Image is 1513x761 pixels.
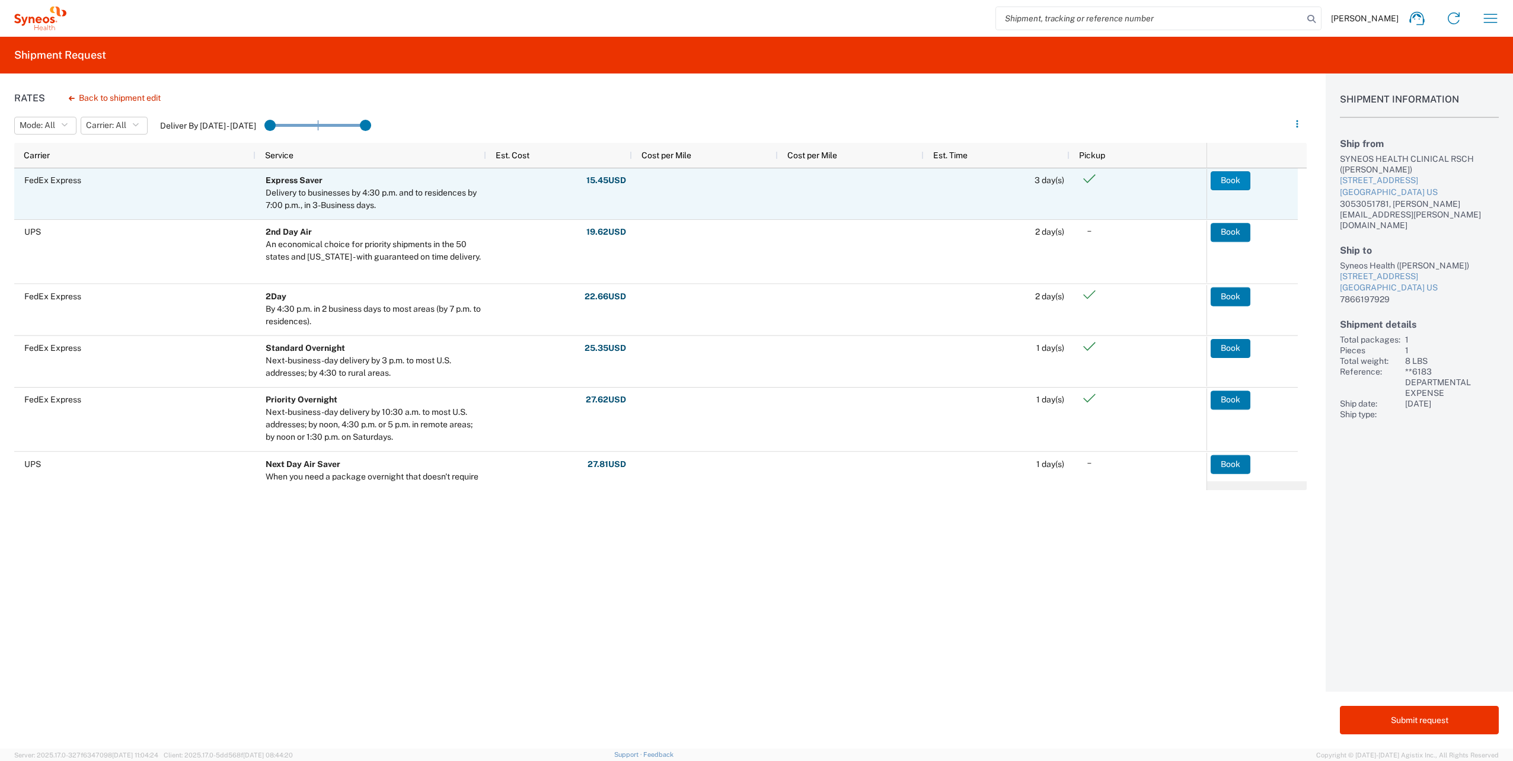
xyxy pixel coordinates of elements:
[1405,398,1499,409] div: [DATE]
[24,292,81,301] span: FedEx Express
[266,406,481,443] div: Next-business-day delivery by 10:30 a.m. to most U.S. addresses; by noon, 4:30 p.m. or 5 p.m. in ...
[587,455,627,474] button: 27.81USD
[1211,171,1250,190] button: Book
[266,175,323,185] b: Express Saver
[1211,223,1250,242] button: Book
[585,291,626,302] strong: 22.66 USD
[14,92,45,104] h1: Rates
[266,471,481,520] div: When you need a package overnight that doesn't require morning delivery, UPS features next-busine...
[266,354,481,379] div: Next-business-day delivery by 3 p.m. to most U.S. addresses; by 4:30 to rural areas.
[933,151,968,160] span: Est. Time
[164,752,293,759] span: Client: 2025.17.0-5dd568f
[1211,455,1250,474] button: Book
[1340,260,1499,271] div: Syneos Health ([PERSON_NAME])
[1211,339,1250,358] button: Book
[1340,319,1499,330] h2: Shipment details
[14,117,76,135] button: Mode: All
[86,120,126,131] span: Carrier: All
[24,151,50,160] span: Carrier
[266,187,481,212] div: Delivery to businesses by 4:30 p.m. and to residences by 7:00 p.m., in 3-Business days.
[586,175,626,186] strong: 15.45 USD
[266,292,286,301] b: 2Day
[588,459,626,470] strong: 27.81 USD
[1405,356,1499,366] div: 8 LBS
[1340,366,1400,398] div: Reference:
[614,751,644,758] a: Support
[643,751,673,758] a: Feedback
[266,227,312,236] b: 2nd Day Air
[584,287,627,306] button: 22.66USD
[1405,366,1499,398] div: **6183 DEPARTMENTAL EXPENSE
[243,752,293,759] span: [DATE] 08:44:20
[585,343,626,354] strong: 25.35 USD
[160,120,256,131] label: Deliver By [DATE] - [DATE]
[266,459,340,469] b: Next Day Air Saver
[1340,245,1499,256] h2: Ship to
[1036,343,1064,353] span: 1 day(s)
[1340,334,1400,345] div: Total packages:
[1340,154,1499,175] div: SYNEOS HEALTH CLINICAL RSCH ([PERSON_NAME])
[1211,287,1250,306] button: Book
[1405,334,1499,345] div: 1
[1340,409,1400,420] div: Ship type:
[586,394,626,405] strong: 27.62 USD
[1340,187,1499,199] div: [GEOGRAPHIC_DATA] US
[266,395,337,404] b: Priority Overnight
[1035,175,1064,185] span: 3 day(s)
[586,226,626,238] strong: 19.62 USD
[59,88,170,108] button: Back to shipment edit
[14,48,106,62] h2: Shipment Request
[585,391,627,410] button: 27.62USD
[14,752,158,759] span: Server: 2025.17.0-327f6347098
[1340,706,1499,734] button: Submit request
[81,117,148,135] button: Carrier: All
[24,395,81,404] span: FedEx Express
[1340,282,1499,294] div: [GEOGRAPHIC_DATA] US
[24,343,81,353] span: FedEx Express
[586,223,627,242] button: 19.62USD
[1340,294,1499,305] div: 7866197929
[24,227,41,236] span: UPS
[787,151,837,160] span: Cost per Mile
[1340,271,1499,294] a: [STREET_ADDRESS][GEOGRAPHIC_DATA] US
[1340,175,1499,198] a: [STREET_ADDRESS][GEOGRAPHIC_DATA] US
[1340,199,1499,231] div: 3053051781, [PERSON_NAME][EMAIL_ADDRESS][PERSON_NAME][DOMAIN_NAME]
[641,151,691,160] span: Cost per Mile
[1079,151,1105,160] span: Pickup
[112,752,158,759] span: [DATE] 11:04:24
[1340,94,1499,118] h1: Shipment Information
[20,120,55,131] span: Mode: All
[1035,227,1064,236] span: 2 day(s)
[1340,398,1400,409] div: Ship date:
[1405,345,1499,356] div: 1
[1340,271,1499,283] div: [STREET_ADDRESS]
[1036,395,1064,404] span: 1 day(s)
[996,7,1303,30] input: Shipment, tracking or reference number
[266,343,345,353] b: Standard Overnight
[496,151,529,160] span: Est. Cost
[266,303,481,328] div: By 4:30 p.m. in 2 business days to most areas (by 7 p.m. to residences).
[265,151,293,160] span: Service
[266,238,481,263] div: An economical choice for priority shipments in the 50 states and Puerto Rico - with guaranteed on...
[1331,13,1399,24] span: [PERSON_NAME]
[584,339,627,358] button: 25.35USD
[24,175,81,185] span: FedEx Express
[1340,175,1499,187] div: [STREET_ADDRESS]
[1316,750,1499,760] span: Copyright © [DATE]-[DATE] Agistix Inc., All Rights Reserved
[1211,391,1250,410] button: Book
[1340,356,1400,366] div: Total weight:
[1340,138,1499,149] h2: Ship from
[24,459,41,469] span: UPS
[1340,345,1400,356] div: Pieces
[1035,292,1064,301] span: 2 day(s)
[586,171,627,190] button: 15.45USD
[1036,459,1064,469] span: 1 day(s)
